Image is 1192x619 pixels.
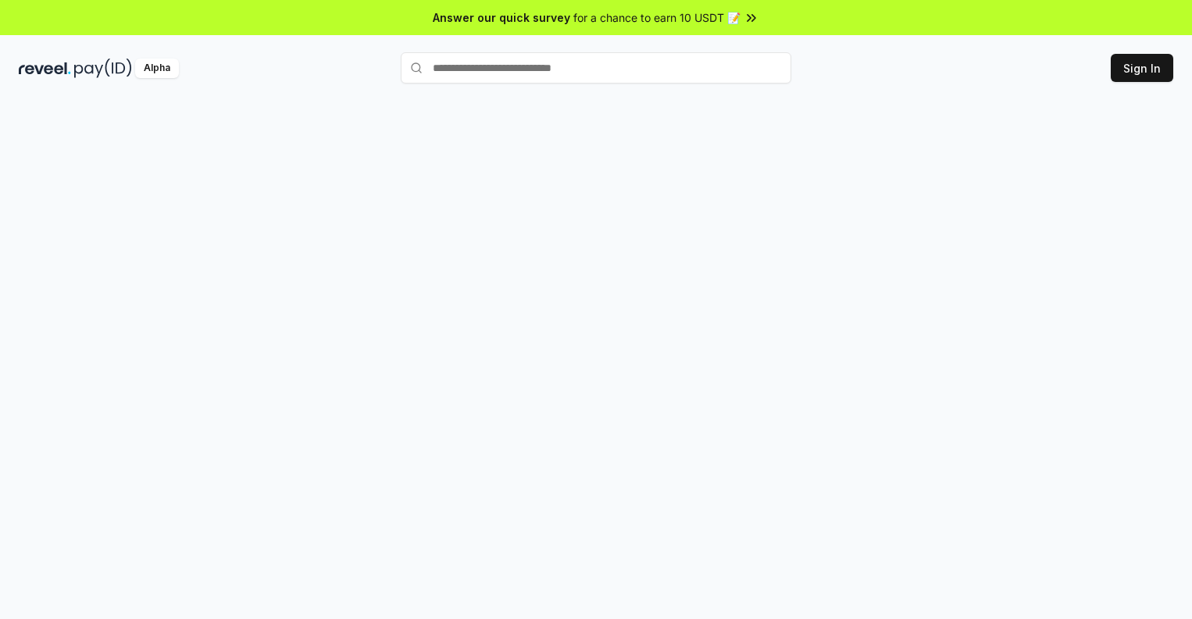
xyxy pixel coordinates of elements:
[433,9,570,26] span: Answer our quick survey
[573,9,741,26] span: for a chance to earn 10 USDT 📝
[74,59,132,78] img: pay_id
[1111,54,1173,82] button: Sign In
[135,59,179,78] div: Alpha
[19,59,71,78] img: reveel_dark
